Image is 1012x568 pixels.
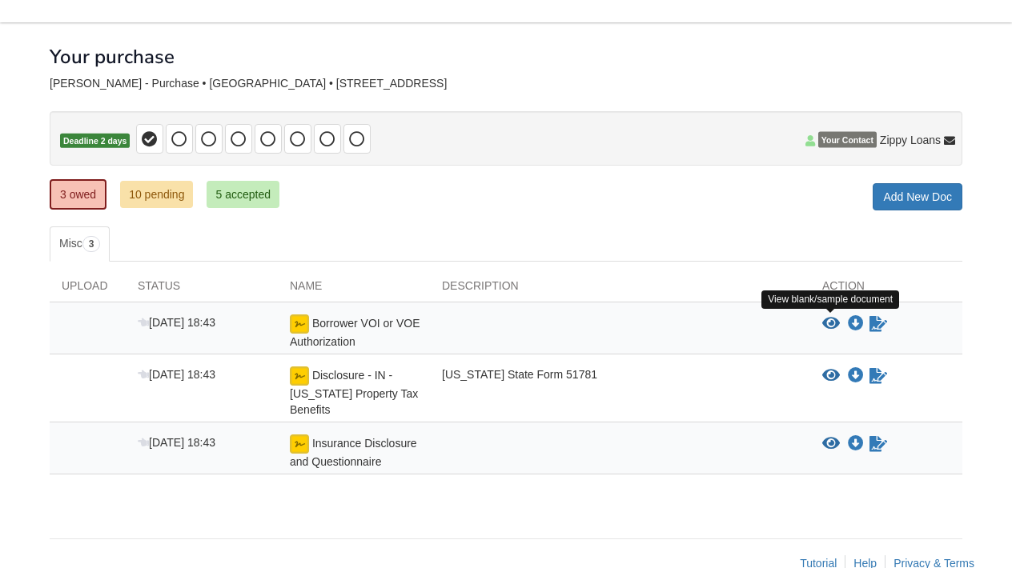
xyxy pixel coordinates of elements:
span: Insurance Disclosure and Questionnaire [290,437,417,468]
a: Sign Form [868,366,889,386]
img: Ready for you to esign [290,314,309,334]
span: Deadline 2 days [60,134,130,149]
div: [PERSON_NAME] - Purchase • [GEOGRAPHIC_DATA] • [STREET_ADDRESS] [50,77,962,90]
div: Name [278,278,430,302]
a: Sign Form [868,434,889,454]
a: 5 accepted [207,181,279,208]
h1: Your purchase [50,46,175,67]
div: Upload [50,278,126,302]
button: View Insurance Disclosure and Questionnaire [822,436,840,452]
span: [DATE] 18:43 [138,316,215,329]
span: Borrower VOI or VOE Authorization [290,317,420,348]
a: Download Borrower VOI or VOE Authorization [848,318,864,330]
a: 3 owed [50,179,106,210]
span: [DATE] 18:43 [138,368,215,381]
span: 3 [82,236,101,252]
div: Description [430,278,810,302]
div: View blank/sample document [761,290,899,309]
div: [US_STATE] State Form 51781 [430,366,810,418]
a: Misc [50,226,110,262]
div: Status [126,278,278,302]
img: Ready for you to esign [290,366,309,386]
a: Sign Form [868,314,889,334]
span: Your Contact [818,132,877,148]
div: Action [810,278,962,302]
a: Download Disclosure - IN - Indiana Property Tax Benefits [848,370,864,382]
span: [DATE] 18:43 [138,436,215,449]
button: View Borrower VOI or VOE Authorization [822,316,840,332]
a: Download Insurance Disclosure and Questionnaire [848,438,864,450]
a: Add New Doc [873,183,962,210]
img: Ready for you to esign [290,434,309,454]
span: Disclosure - IN - [US_STATE] Property Tax Benefits [290,369,418,416]
button: View Disclosure - IN - Indiana Property Tax Benefits [822,368,840,384]
a: 10 pending [120,181,193,208]
span: Zippy Loans [880,132,941,148]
